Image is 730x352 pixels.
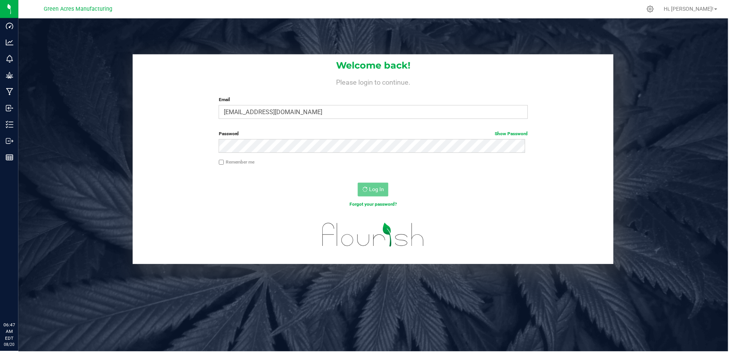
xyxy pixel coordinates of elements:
[6,39,13,46] inline-svg: Analytics
[6,88,13,96] inline-svg: Manufacturing
[359,183,389,197] button: Log In
[6,72,13,79] inline-svg: Grow
[350,202,398,207] a: Forgot your password?
[370,187,385,193] span: Log In
[219,131,240,137] span: Password
[44,6,113,12] span: Green Acres Manufacturing
[647,5,657,13] div: Manage settings
[133,61,615,70] h1: Welcome back!
[6,121,13,129] inline-svg: Inventory
[666,6,715,12] span: Hi, [PERSON_NAME]!
[314,216,434,255] img: flourish_logo.svg
[6,22,13,30] inline-svg: Dashboard
[496,131,529,137] a: Show Password
[219,97,529,103] label: Email
[3,322,15,343] p: 06:47 AM EDT
[133,77,615,86] h4: Please login to continue.
[6,138,13,145] inline-svg: Outbound
[219,160,225,165] input: Remember me
[219,159,255,166] label: Remember me
[6,154,13,162] inline-svg: Reports
[6,105,13,112] inline-svg: Inbound
[6,55,13,63] inline-svg: Monitoring
[3,343,15,349] p: 08/20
